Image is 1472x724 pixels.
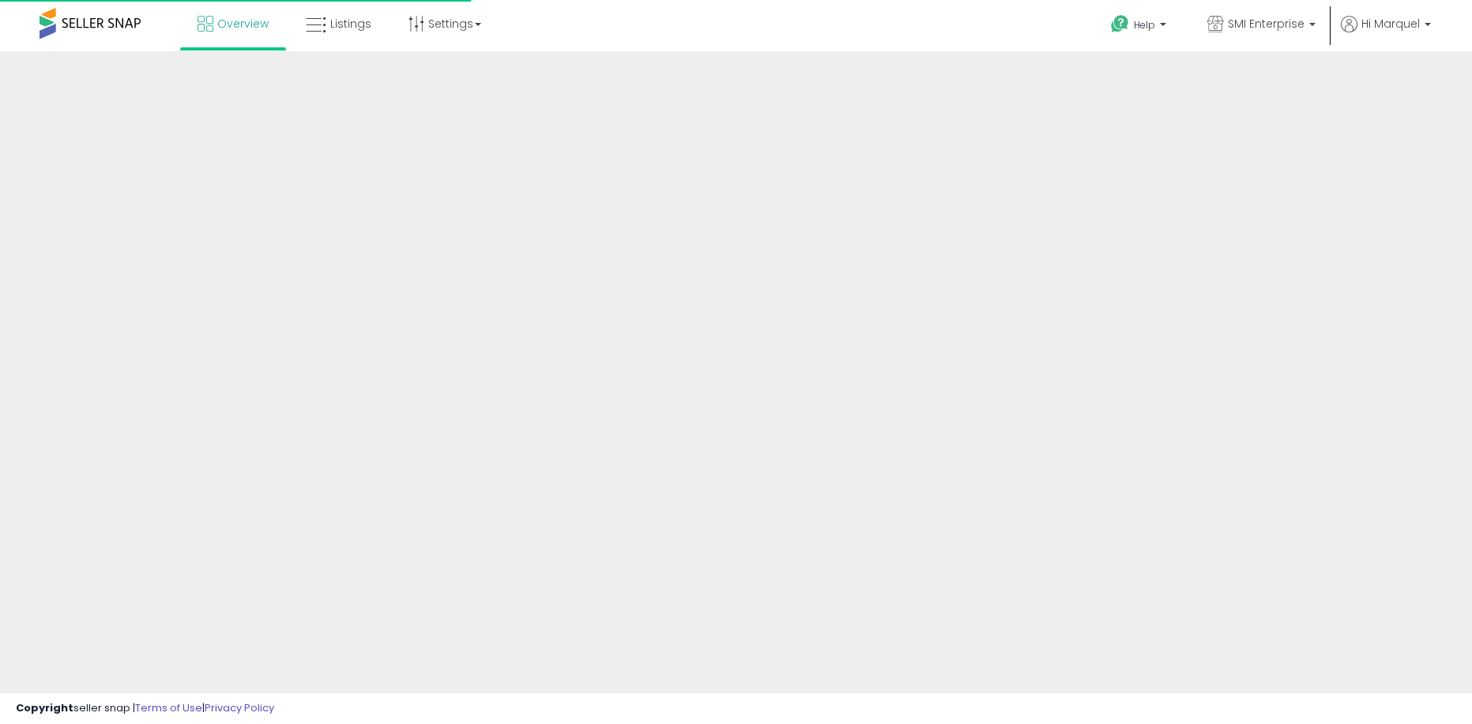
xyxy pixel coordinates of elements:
[330,16,371,32] span: Listings
[1228,16,1304,32] span: SMI Enterprise
[135,700,202,715] a: Terms of Use
[1361,16,1420,32] span: Hi Marquel
[1341,16,1431,51] a: Hi Marquel
[1110,14,1130,34] i: Get Help
[205,700,274,715] a: Privacy Policy
[16,700,73,715] strong: Copyright
[1134,18,1155,32] span: Help
[1098,2,1182,51] a: Help
[16,701,274,716] div: seller snap | |
[217,16,269,32] span: Overview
